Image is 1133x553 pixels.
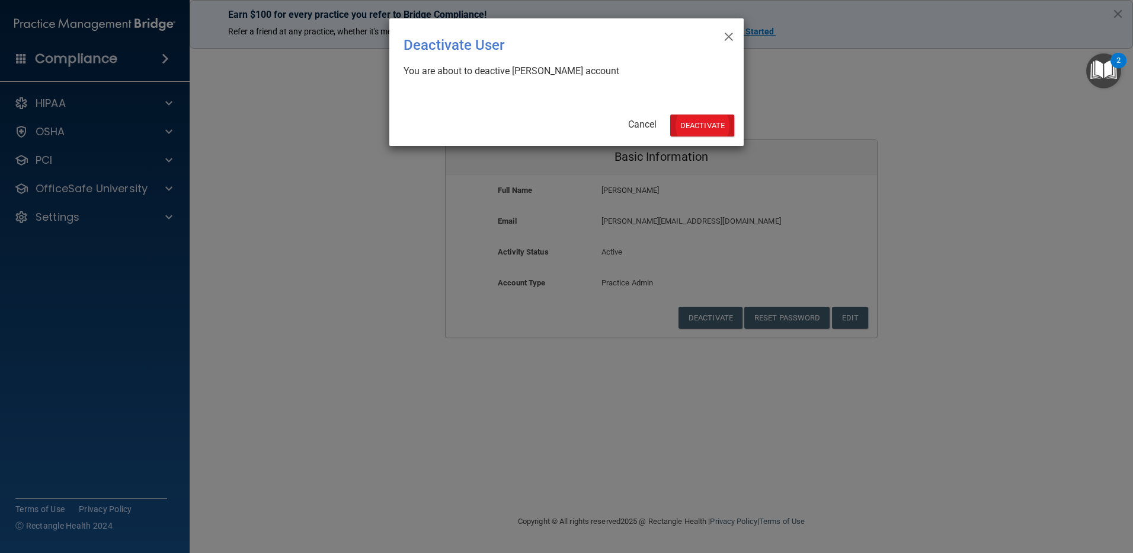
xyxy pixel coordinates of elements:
[670,115,734,136] button: Deactivate
[628,119,657,130] a: Cancel
[1116,61,1121,76] div: 2
[724,23,734,47] span: ×
[1086,53,1121,88] button: Open Resource Center, 2 new notifications
[404,28,681,62] div: Deactivate User
[404,65,720,78] div: You are about to deactive [PERSON_NAME] account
